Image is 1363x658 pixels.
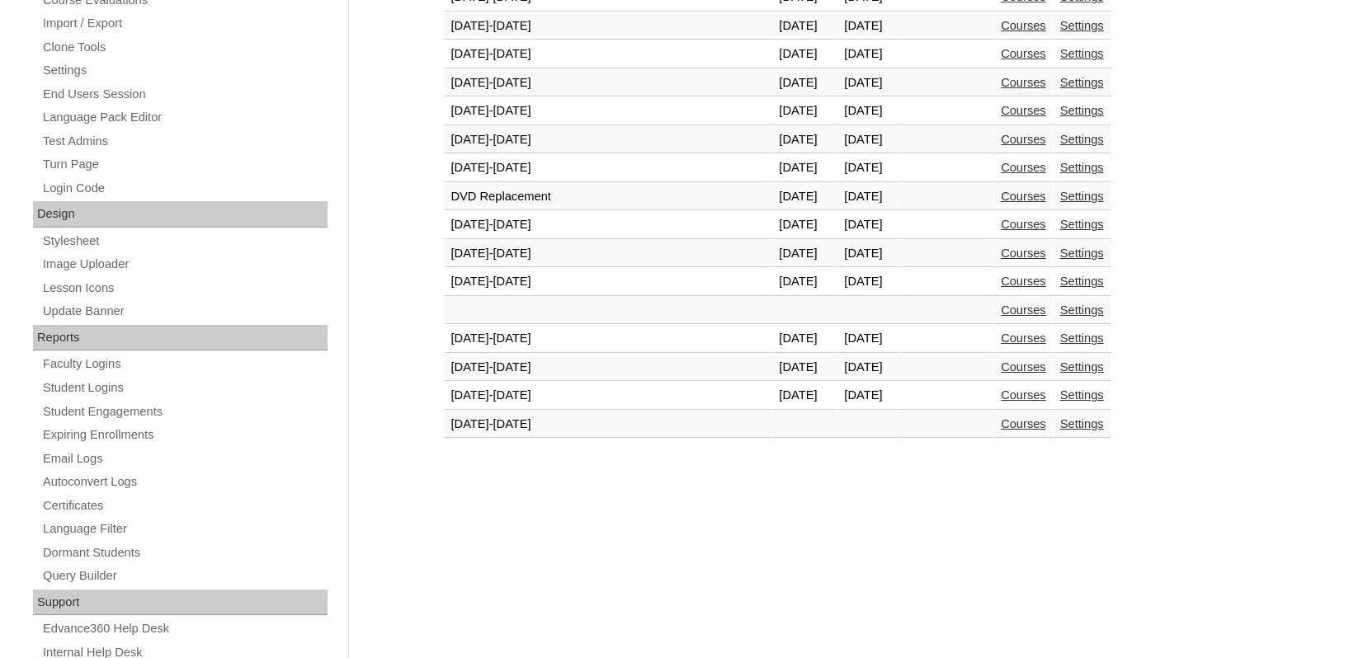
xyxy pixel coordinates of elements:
td: [DATE]-[DATE] [445,325,772,353]
a: Settings [1060,360,1104,374]
td: [DATE] [772,40,837,68]
td: [DATE] [772,126,837,154]
a: Settings [1060,331,1104,345]
td: [DATE] [837,126,898,154]
a: Courses [1001,303,1046,317]
td: [DATE]-[DATE] [445,12,772,40]
a: Courses [1001,76,1046,89]
a: Import / Export [41,13,328,34]
a: Autoconvert Logs [41,472,328,492]
a: Courses [1001,275,1046,288]
td: [DATE] [837,325,898,353]
td: [DATE]-[DATE] [445,354,772,382]
td: [DATE] [772,69,837,97]
td: [DATE] [837,183,898,211]
a: Settings [1060,218,1104,231]
td: [DATE] [837,69,898,97]
a: Courses [1001,19,1046,32]
td: [DATE] [837,382,898,410]
div: Support [33,590,328,616]
a: Stylesheet [41,231,328,251]
a: Courses [1001,161,1046,174]
a: Edvance360 Help Desk [41,618,328,639]
div: Reports [33,325,328,351]
td: [DATE] [772,325,837,353]
a: End Users Session [41,84,328,105]
a: Language Filter [41,519,328,539]
div: Design [33,201,328,228]
td: [DATE] [837,40,898,68]
a: Query Builder [41,566,328,586]
a: Courses [1001,417,1046,430]
td: [DATE] [772,97,837,125]
td: [DATE] [837,211,898,239]
td: [DATE]-[DATE] [445,97,772,125]
td: [DATE] [772,154,837,182]
a: Courses [1001,47,1046,60]
td: [DATE]-[DATE] [445,382,772,410]
td: [DATE]-[DATE] [445,211,772,239]
a: Settings [1060,133,1104,146]
a: Faculty Logins [41,354,328,374]
td: [DATE] [772,240,837,268]
a: Settings [1060,161,1104,174]
a: Dormant Students [41,543,328,563]
td: [DATE] [837,354,898,382]
a: Settings [1060,417,1104,430]
a: Settings [1060,247,1104,260]
a: Settings [1060,275,1104,288]
a: Login Code [41,178,328,199]
td: [DATE] [772,12,837,40]
td: [DATE]-[DATE] [445,126,772,154]
td: [DATE] [772,354,837,382]
td: DVD Replacement [445,183,772,211]
td: [DATE]-[DATE] [445,69,772,97]
a: Student Logins [41,378,328,398]
a: Settings [1060,19,1104,32]
td: [DATE] [772,183,837,211]
td: [DATE] [837,154,898,182]
a: Courses [1001,247,1046,260]
td: [DATE] [772,382,837,410]
td: [DATE]-[DATE] [445,154,772,182]
a: Student Engagements [41,402,328,422]
a: Courses [1001,360,1046,374]
a: Settings [41,60,328,81]
a: Settings [1060,47,1104,60]
a: Update Banner [41,301,328,322]
td: [DATE] [837,268,898,296]
a: Courses [1001,133,1046,146]
a: Email Logs [41,449,328,469]
td: [DATE] [837,240,898,268]
a: Clone Tools [41,37,328,58]
a: Image Uploader [41,254,328,275]
td: [DATE]-[DATE] [445,411,772,439]
td: [DATE] [837,12,898,40]
a: Courses [1001,331,1046,345]
a: Settings [1060,104,1104,117]
a: Lesson Icons [41,278,328,298]
a: Language Pack Editor [41,107,328,128]
td: [DATE]-[DATE] [445,40,772,68]
a: Test Admins [41,131,328,152]
a: Courses [1001,388,1046,402]
a: Turn Page [41,154,328,175]
a: Certificates [41,496,328,516]
a: Settings [1060,76,1104,89]
a: Settings [1060,190,1104,203]
a: Expiring Enrollments [41,425,328,445]
td: [DATE] [772,211,837,239]
td: [DATE] [837,97,898,125]
td: [DATE] [772,268,837,296]
a: Courses [1001,218,1046,231]
a: Settings [1060,303,1104,317]
td: [DATE]-[DATE] [445,240,772,268]
a: Courses [1001,190,1046,203]
td: [DATE]-[DATE] [445,268,772,296]
a: Settings [1060,388,1104,402]
a: Courses [1001,104,1046,117]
